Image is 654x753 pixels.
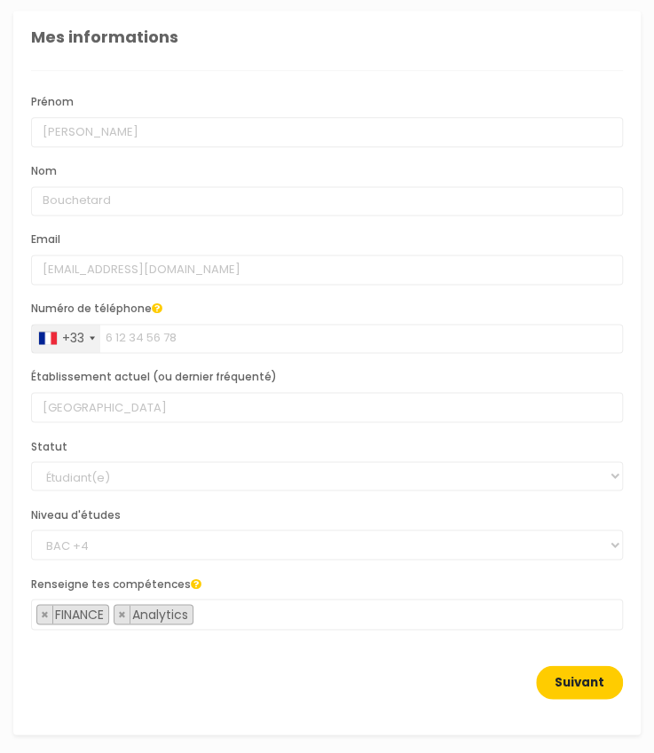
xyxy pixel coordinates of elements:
label: Nom [31,163,57,179]
div: France: +33 [32,325,100,353]
div: Mes informations [31,25,623,71]
button: Suivant [536,665,623,699]
label: Établissement actuel (ou dernier fréquenté) [31,369,277,385]
span: FINANCE [53,605,108,623]
span: Analytics [130,605,193,623]
label: Prénom [31,94,74,110]
label: Numéro de téléphone [31,301,162,317]
span: × [118,605,126,623]
label: Renseigne tes compétences [31,576,201,592]
button: Remove item [114,605,130,624]
input: 6 12 34 56 78 [31,324,623,354]
button: Remove item [37,605,53,624]
label: Email [31,231,60,247]
span: × [41,605,49,623]
label: Niveau d'études [31,506,121,522]
div: +33 [62,329,84,348]
li: FINANCE [36,604,109,624]
label: Statut [31,438,67,454]
li: Analytics [114,604,193,624]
